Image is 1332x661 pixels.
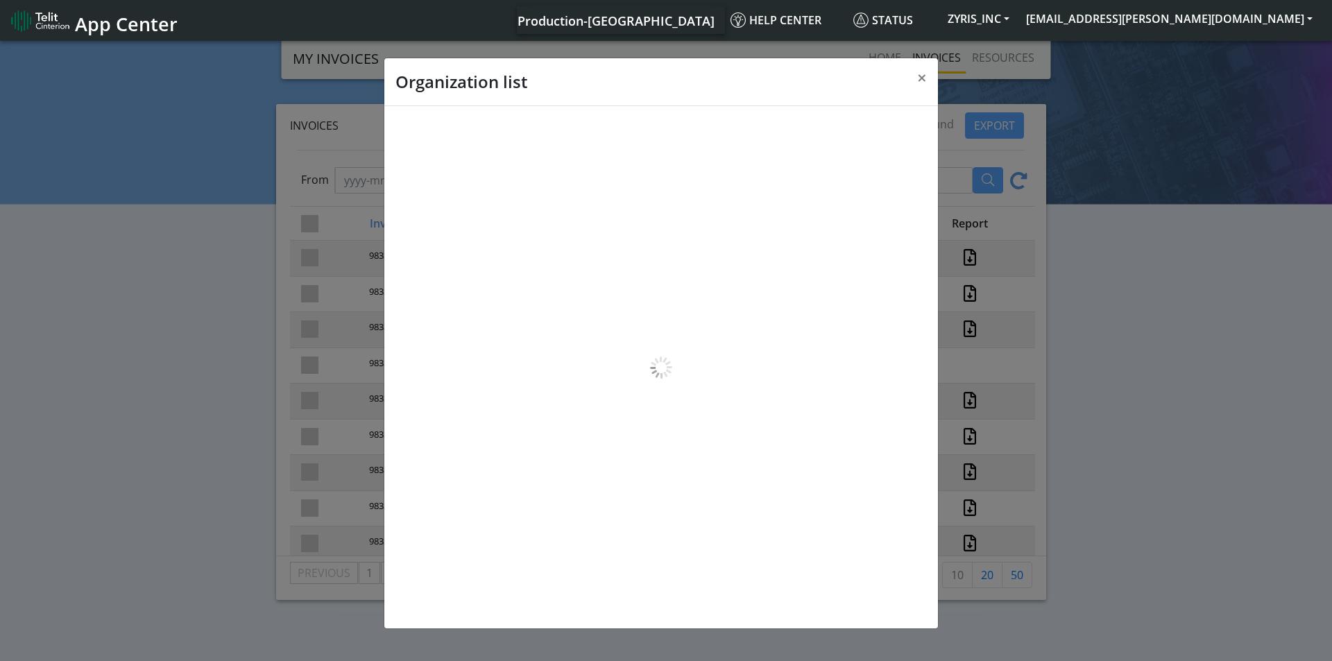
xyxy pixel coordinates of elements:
span: × [917,66,927,89]
a: Help center [725,6,848,34]
img: logo-telit-cinterion-gw-new.png [11,10,69,32]
a: App Center [11,6,176,35]
h4: Organization list [395,69,527,94]
span: Status [853,12,913,28]
button: [EMAIL_ADDRESS][PERSON_NAME][DOMAIN_NAME] [1018,6,1321,31]
span: App Center [75,11,178,37]
img: status.svg [853,12,869,28]
span: Production-[GEOGRAPHIC_DATA] [518,12,715,29]
button: ZYRIS_INC [939,6,1018,31]
a: Your current platform instance [517,6,714,34]
a: Status [848,6,939,34]
span: Help center [731,12,821,28]
img: loading.gif [650,357,672,379]
img: knowledge.svg [731,12,746,28]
